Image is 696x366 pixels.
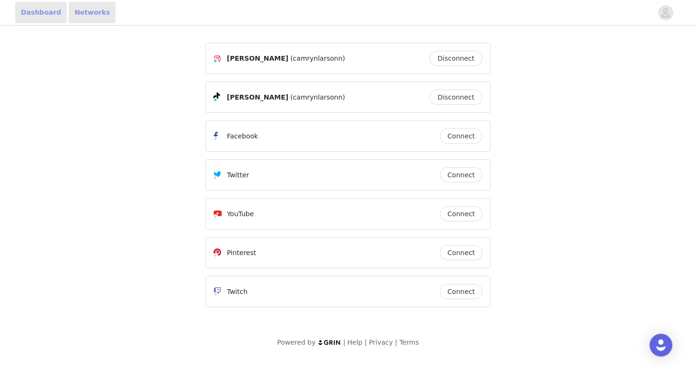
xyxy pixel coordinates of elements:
button: Connect [440,167,482,183]
span: | [343,339,346,346]
a: Networks [69,2,116,23]
p: Pinterest [227,248,256,258]
span: (camrynlarsonn) [290,54,345,64]
a: Help [348,339,363,346]
img: logo [318,339,341,346]
a: Terms [399,339,419,346]
button: Connect [440,128,482,144]
a: Dashboard [15,2,67,23]
button: Connect [440,245,482,260]
button: Disconnect [429,51,482,66]
a: Privacy [369,339,393,346]
p: Twitch [227,287,248,297]
div: avatar [661,5,670,20]
button: Connect [440,206,482,221]
span: [PERSON_NAME] [227,92,288,102]
span: | [365,339,367,346]
button: Connect [440,284,482,299]
img: Instagram Icon [214,55,221,63]
p: YouTube [227,209,254,219]
span: Powered by [277,339,315,346]
p: Twitter [227,170,249,180]
p: Facebook [227,131,258,141]
span: | [395,339,397,346]
button: Disconnect [429,90,482,105]
span: (camrynlarsonn) [290,92,345,102]
div: Open Intercom Messenger [650,334,672,357]
span: [PERSON_NAME] [227,54,288,64]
